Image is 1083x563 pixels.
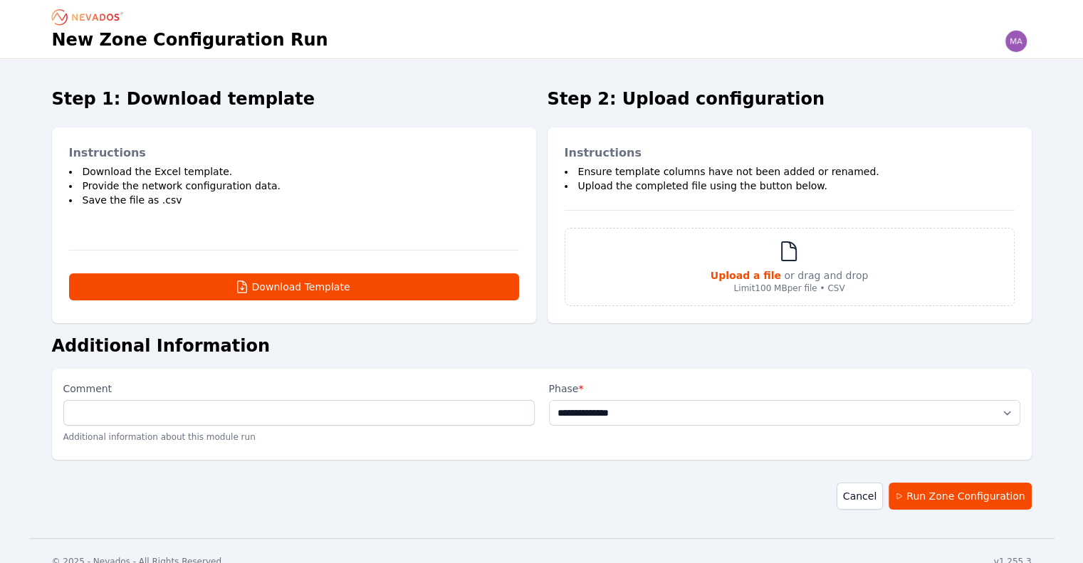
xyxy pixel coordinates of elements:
h3: Instructions [565,144,1015,162]
div: Upload a file or drag and dropLimit100 MBper file • CSV [565,228,1015,306]
strong: Upload a file [711,270,781,281]
li: Upload the completed file using the button below. [565,179,1015,193]
li: Download the Excel template. [69,164,519,179]
img: matthew.breyfogle@nevados.solar [1005,30,1027,53]
li: Provide the network configuration data. [69,179,519,193]
h2: Step 1: Download template [52,88,536,110]
button: Run Zone Configuration [889,483,1031,510]
p: Limit 100 MB per file • CSV [711,283,869,294]
li: Save the file as .csv [69,193,519,207]
h2: Step 2: Upload configuration [548,88,1032,110]
h1: New Zone Configuration Run [52,28,328,51]
li: Ensure template columns have not been added or renamed. [565,164,1015,179]
label: Comment [63,380,535,400]
label: Phase [549,380,1020,397]
nav: Breadcrumb [52,6,127,28]
h2: Additional Information [52,335,1032,357]
button: Download Template [69,273,519,300]
p: or drag and drop [711,268,869,283]
p: Additional information about this module run [63,426,535,448]
h3: Instructions [69,144,519,162]
a: Cancel [837,483,883,510]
